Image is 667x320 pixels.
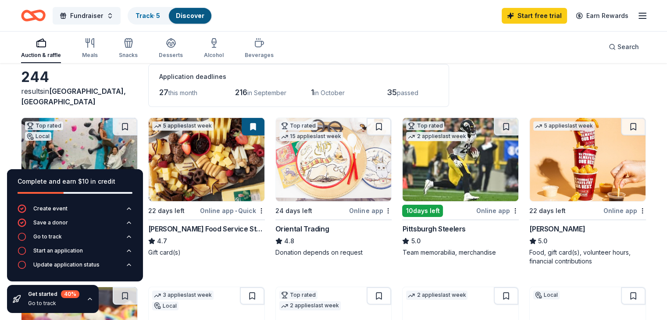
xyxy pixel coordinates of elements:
[529,206,566,216] div: 22 days left
[529,117,646,266] a: Image for Sheetz5 applieslast week22 days leftOnline app[PERSON_NAME]5.0Food, gift card(s), volun...
[411,236,420,246] span: 5.0
[152,121,214,131] div: 5 applies last week
[279,291,317,299] div: Top rated
[275,117,392,257] a: Image for Oriental TradingTop rated15 applieslast week24 days leftOnline appOriental Trading4.8Do...
[529,224,585,234] div: [PERSON_NAME]
[529,248,646,266] div: Food, gift card(s), volunteer hours, financial contributions
[402,224,465,234] div: Pittsburgh Steelers
[21,117,138,257] a: Image for ASCENDTop ratedLocal22 days leftOnline app•QuickASCEND5.0Day pass coupons
[533,121,595,131] div: 5 applies last week
[18,260,132,274] button: Update application status
[149,118,264,201] img: Image for Gordon Food Service Store
[33,247,83,254] div: Start an application
[18,204,132,218] button: Create event
[402,205,443,217] div: 10 days left
[284,236,294,246] span: 4.8
[204,34,224,63] button: Alcohol
[33,219,68,226] div: Save a donor
[21,34,61,63] button: Auction & raffle
[314,89,345,96] span: in October
[247,89,286,96] span: in September
[533,291,560,299] div: Local
[21,52,61,59] div: Auction & raffle
[21,118,137,201] img: Image for ASCEND
[235,207,237,214] span: •
[476,205,519,216] div: Online app
[279,301,341,310] div: 2 applies last week
[602,38,646,56] button: Search
[18,218,132,232] button: Save a donor
[245,34,274,63] button: Beverages
[82,52,98,59] div: Meals
[148,248,265,257] div: Gift card(s)
[403,118,518,201] img: Image for Pittsburgh Steelers
[148,117,265,257] a: Image for Gordon Food Service Store5 applieslast week22 days leftOnline app•Quick[PERSON_NAME] Fo...
[502,8,567,24] a: Start free trial
[275,248,392,257] div: Donation depends on request
[617,42,639,52] span: Search
[200,205,265,216] div: Online app Quick
[33,205,68,212] div: Create event
[349,205,392,216] div: Online app
[402,248,519,257] div: Team memorabilia, merchandise
[387,88,397,97] span: 35
[152,291,214,300] div: 3 applies last week
[152,302,178,310] div: Local
[61,290,79,298] div: 40 %
[530,118,646,201] img: Image for Sheetz
[538,236,547,246] span: 5.0
[397,89,418,96] span: passed
[159,34,183,63] button: Desserts
[159,52,183,59] div: Desserts
[18,176,132,187] div: Complete and earn $10 in credit
[402,117,519,257] a: Image for Pittsburgh SteelersTop rated2 applieslast week10days leftOnline appPittsburgh Steelers5...
[18,246,132,260] button: Start an application
[275,224,329,234] div: Oriental Trading
[53,7,121,25] button: Fundraiser
[148,224,265,234] div: [PERSON_NAME] Food Service Store
[276,118,392,201] img: Image for Oriental Trading
[168,89,197,96] span: this month
[21,87,126,106] span: in
[25,121,63,130] div: Top rated
[18,232,132,246] button: Go to track
[275,206,312,216] div: 24 days left
[21,68,138,86] div: 244
[603,205,646,216] div: Online app
[119,52,138,59] div: Snacks
[33,261,100,268] div: Update application status
[21,86,138,107] div: results
[21,5,46,26] a: Home
[406,132,467,141] div: 2 applies last week
[119,34,138,63] button: Snacks
[311,88,314,97] span: 1
[406,291,467,300] div: 2 applies last week
[279,121,317,130] div: Top rated
[25,132,51,141] div: Local
[21,87,126,106] span: [GEOGRAPHIC_DATA], [GEOGRAPHIC_DATA]
[235,88,247,97] span: 216
[70,11,103,21] span: Fundraiser
[159,88,168,97] span: 27
[148,206,185,216] div: 22 days left
[406,121,444,130] div: Top rated
[28,300,79,307] div: Go to track
[128,7,212,25] button: Track· 5Discover
[157,236,167,246] span: 4.7
[136,12,160,19] a: Track· 5
[245,52,274,59] div: Beverages
[33,233,62,240] div: Go to track
[28,290,79,298] div: Get started
[571,8,634,24] a: Earn Rewards
[82,34,98,63] button: Meals
[159,71,438,82] div: Application deadlines
[279,132,343,141] div: 15 applies last week
[204,52,224,59] div: Alcohol
[176,12,204,19] a: Discover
